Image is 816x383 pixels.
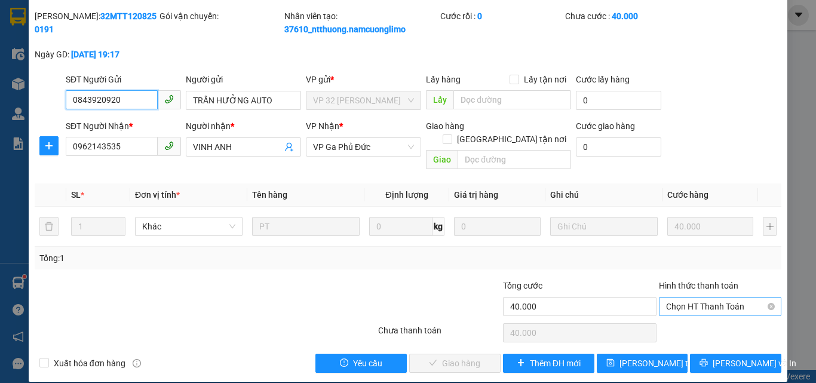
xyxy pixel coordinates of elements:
[409,354,501,373] button: checkGiao hàng
[659,281,738,290] label: Hình thức thanh toán
[49,357,130,370] span: Xuất hóa đơn hàng
[284,10,438,36] div: Nhân viên tạo:
[576,75,630,84] label: Cước lấy hàng
[39,252,316,265] div: Tổng: 1
[619,357,715,370] span: [PERSON_NAME] thay đổi
[503,354,594,373] button: plusThêm ĐH mới
[39,136,59,155] button: plus
[453,90,571,109] input: Dọc đường
[700,359,708,368] span: printer
[503,281,542,290] span: Tổng cước
[164,141,174,151] span: phone
[306,73,421,86] div: VP gửi
[252,190,287,200] span: Tên hàng
[519,73,571,86] span: Lấy tận nơi
[66,73,181,86] div: SĐT Người Gửi
[426,75,461,84] span: Lấy hàng
[353,357,382,370] span: Yêu cầu
[306,121,339,131] span: VP Nhận
[340,359,348,368] span: exclamation-circle
[66,120,181,133] div: SĐT Người Nhận
[550,217,658,236] input: Ghi Chú
[426,150,458,169] span: Giao
[454,217,540,236] input: 0
[426,121,464,131] span: Giao hàng
[252,217,360,236] input: VD: Bàn, Ghế
[452,133,571,146] span: [GEOGRAPHIC_DATA] tận nơi
[186,73,301,86] div: Người gửi
[135,190,180,200] span: Đơn vị tính
[284,24,406,34] b: 37610_ntthuong.namcuonglimo
[576,91,661,110] input: Cước lấy hàng
[477,11,482,21] b: 0
[313,138,414,156] span: VP Ga Phủ Đức
[768,303,775,310] span: close-circle
[530,357,581,370] span: Thêm ĐH mới
[565,10,688,23] div: Chưa cước :
[713,357,796,370] span: [PERSON_NAME] và In
[667,217,753,236] input: 0
[667,190,708,200] span: Cước hàng
[71,190,81,200] span: SL
[377,324,502,345] div: Chưa thanh toán
[576,121,635,131] label: Cước giao hàng
[39,217,59,236] button: delete
[426,90,453,109] span: Lấy
[763,217,777,236] button: plus
[576,137,661,157] input: Cước giao hàng
[186,120,301,133] div: Người nhận
[133,359,141,367] span: info-circle
[666,298,774,315] span: Chọn HT Thanh Toán
[606,359,615,368] span: save
[432,217,444,236] span: kg
[35,10,157,36] div: [PERSON_NAME]:
[284,142,294,152] span: user-add
[454,190,498,200] span: Giá trị hàng
[142,217,235,235] span: Khác
[458,150,571,169] input: Dọc đường
[385,190,428,200] span: Định lượng
[71,50,119,59] b: [DATE] 19:17
[315,354,407,373] button: exclamation-circleYêu cầu
[690,354,781,373] button: printer[PERSON_NAME] và In
[40,141,58,151] span: plus
[164,94,174,104] span: phone
[35,48,157,61] div: Ngày GD:
[159,10,282,23] div: Gói vận chuyển:
[517,359,525,368] span: plus
[440,10,563,23] div: Cước rồi :
[597,354,688,373] button: save[PERSON_NAME] thay đổi
[313,91,414,109] span: VP 32 Mạc Thái Tổ
[545,183,662,207] th: Ghi chú
[612,11,638,21] b: 40.000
